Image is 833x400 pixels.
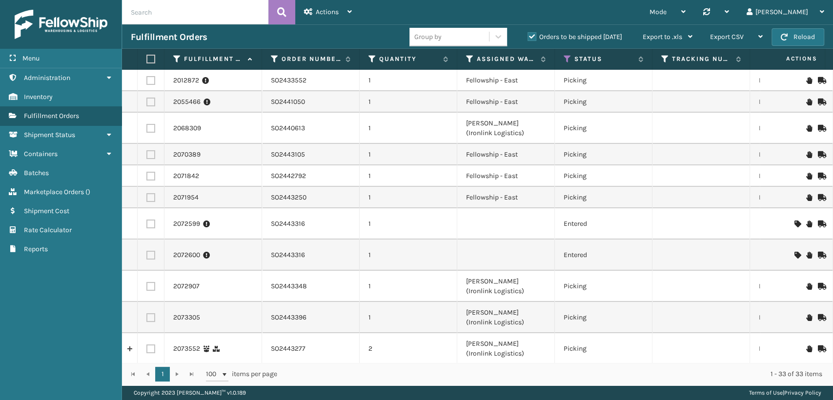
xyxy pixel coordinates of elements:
[131,31,207,43] h3: Fulfillment Orders
[22,54,40,62] span: Menu
[360,302,457,333] td: 1
[271,313,306,322] a: SO2443396
[457,187,555,208] td: Fellowship - East
[360,187,457,208] td: 1
[806,283,812,290] i: On Hold
[555,113,652,144] td: Picking
[24,207,69,215] span: Shipment Cost
[85,188,90,196] span: ( )
[316,8,339,16] span: Actions
[457,271,555,302] td: [PERSON_NAME] (Ironlink Logistics)
[818,252,824,259] i: Mark as Shipped
[555,187,652,208] td: Picking
[818,99,824,105] i: Mark as Shipped
[555,91,652,113] td: Picking
[818,220,824,227] i: Mark as Shipped
[457,70,555,91] td: Fellowship - East
[806,194,812,201] i: On Hold
[755,51,823,67] span: Actions
[749,389,783,396] a: Terms of Use
[555,271,652,302] td: Picking
[806,252,812,259] i: On Hold
[24,188,84,196] span: Marketplace Orders
[360,113,457,144] td: 1
[772,28,824,46] button: Reload
[457,113,555,144] td: [PERSON_NAME] (Ironlink Logistics)
[360,271,457,302] td: 1
[24,112,79,120] span: Fulfillment Orders
[477,55,536,63] label: Assigned Warehouse
[360,240,457,271] td: 1
[555,165,652,187] td: Picking
[457,91,555,113] td: Fellowship - East
[806,345,812,352] i: On Hold
[173,193,199,202] a: 2071954
[555,302,652,333] td: Picking
[24,131,75,139] span: Shipment Status
[457,144,555,165] td: Fellowship - East
[206,367,277,381] span: items per page
[806,173,812,180] i: On Hold
[271,250,305,260] a: SO2443316
[710,33,744,41] span: Export CSV
[818,125,824,132] i: Mark as Shipped
[271,219,305,229] a: SO2443316
[291,369,822,379] div: 1 - 33 of 33 items
[555,144,652,165] td: Picking
[749,385,821,400] div: |
[24,169,49,177] span: Batches
[271,344,305,354] a: SO2443277
[184,55,243,63] label: Fulfillment Order Id
[173,76,199,85] a: 2012872
[24,150,58,158] span: Containers
[818,314,824,321] i: Mark as Shipped
[173,281,200,291] a: 2072907
[818,345,824,352] i: Mark as Shipped
[414,32,442,42] div: Group by
[24,245,48,253] span: Reports
[155,367,170,381] a: 1
[784,389,821,396] a: Privacy Policy
[24,74,70,82] span: Administration
[818,283,824,290] i: Mark as Shipped
[806,125,812,132] i: On Hold
[818,194,824,201] i: Mark as Shipped
[24,93,53,101] span: Inventory
[555,333,652,364] td: Picking
[360,91,457,113] td: 1
[271,281,307,291] a: SO2443348
[173,97,201,107] a: 2055466
[271,97,305,107] a: SO2441050
[173,150,201,160] a: 2070389
[794,220,800,227] i: Assign Carrier and Warehouse
[555,208,652,240] td: Entered
[360,144,457,165] td: 1
[360,70,457,91] td: 1
[794,252,800,259] i: Assign Carrier and Warehouse
[271,171,306,181] a: SO2442792
[818,173,824,180] i: Mark as Shipped
[672,55,731,63] label: Tracking Number
[643,33,682,41] span: Export to .xls
[360,333,457,364] td: 2
[555,240,652,271] td: Entered
[574,55,633,63] label: Status
[457,302,555,333] td: [PERSON_NAME] (Ironlink Logistics)
[271,76,306,85] a: SO2433552
[24,226,72,234] span: Rate Calculator
[173,313,200,322] a: 2073305
[528,33,622,41] label: Orders to be shipped [DATE]
[555,70,652,91] td: Picking
[282,55,341,63] label: Order Number
[173,250,200,260] a: 2072600
[806,314,812,321] i: On Hold
[650,8,667,16] span: Mode
[173,219,200,229] a: 2072599
[173,171,199,181] a: 2071842
[806,220,812,227] i: On Hold
[271,150,305,160] a: SO2443105
[15,10,107,39] img: logo
[806,151,812,158] i: On Hold
[806,99,812,105] i: On Hold
[206,369,221,379] span: 100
